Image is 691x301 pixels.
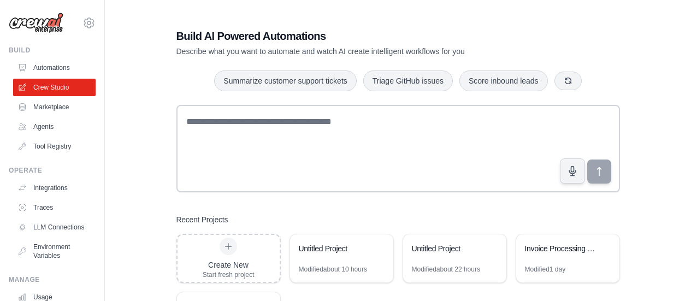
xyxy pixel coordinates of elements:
div: Create New [203,259,255,270]
h3: Recent Projects [176,214,228,225]
h1: Build AI Powered Automations [176,28,544,44]
div: Modified about 22 hours [412,265,480,274]
button: Get new suggestions [554,72,582,90]
a: Traces [13,199,96,216]
a: Integrations [13,179,96,197]
a: Crew Studio [13,79,96,96]
div: Modified 1 day [525,265,566,274]
button: Click to speak your automation idea [560,158,585,184]
div: Untitled Project [412,243,487,254]
a: LLM Connections [13,219,96,236]
div: Operate [9,166,96,175]
p: Describe what you want to automate and watch AI create intelligent workflows for you [176,46,544,57]
div: Build [9,46,96,55]
a: Environment Variables [13,238,96,264]
div: Untitled Project [299,243,374,254]
button: Triage GitHub issues [363,70,453,91]
a: Marketplace [13,98,96,116]
button: Score inbound leads [459,70,548,91]
a: Agents [13,118,96,135]
button: Summarize customer support tickets [214,70,356,91]
a: Tool Registry [13,138,96,155]
div: Manage [9,275,96,284]
img: Logo [9,13,63,33]
div: Modified about 10 hours [299,265,367,274]
a: Automations [13,59,96,76]
div: Invoice Processing & Approval Automation [525,243,600,254]
div: Start fresh project [203,270,255,279]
